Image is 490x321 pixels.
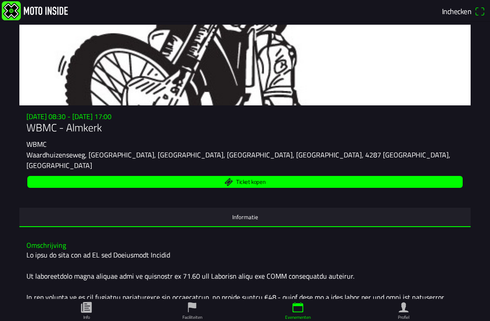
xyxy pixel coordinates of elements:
ion-icon: paper [80,301,93,314]
ion-label: Profiel [398,314,409,321]
h3: Omschrijving [26,241,464,250]
span: Inchecken [442,5,471,17]
ion-label: Faciliteiten [182,314,202,321]
h1: WBMC - Almkerk [26,121,464,134]
ion-label: Informatie [232,212,258,222]
h3: [DATE] 08:30 - [DATE] 17:00 [26,112,464,121]
ion-text: WBMC [26,139,47,149]
ion-label: Info [83,314,90,321]
span: Ticket kopen [236,179,265,185]
ion-icon: flag [186,301,199,314]
ion-text: Waardhuizenseweg, [GEOGRAPHIC_DATA], [GEOGRAPHIC_DATA], [GEOGRAPHIC_DATA], [GEOGRAPHIC_DATA], 428... [26,149,450,171]
ion-label: Evenementen [285,314,311,321]
ion-icon: calendar [291,301,304,314]
a: Incheckenqr scanner [439,4,488,19]
ion-icon: person [397,301,410,314]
